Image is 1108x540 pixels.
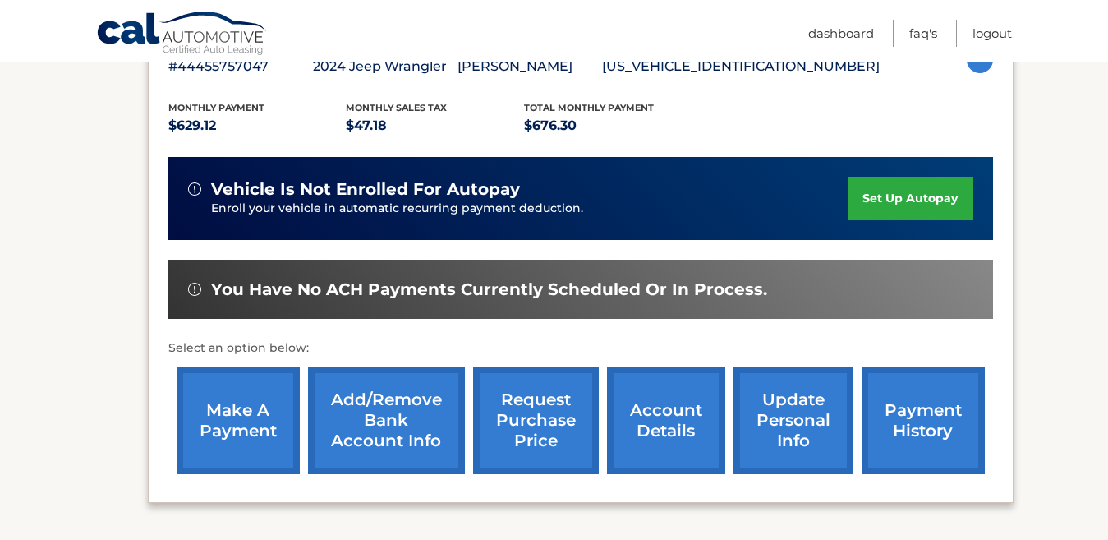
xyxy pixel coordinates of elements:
[346,114,524,137] p: $47.18
[457,55,602,78] p: [PERSON_NAME]
[177,367,300,474] a: make a payment
[848,177,972,220] a: set up autopay
[211,200,848,218] p: Enroll your vehicle in automatic recurring payment deduction.
[607,367,725,474] a: account details
[524,102,654,113] span: Total Monthly Payment
[909,20,937,47] a: FAQ's
[524,114,702,137] p: $676.30
[168,102,264,113] span: Monthly Payment
[308,367,465,474] a: Add/Remove bank account info
[346,102,447,113] span: Monthly sales Tax
[168,114,347,137] p: $629.12
[862,367,985,474] a: payment history
[211,279,767,300] span: You have no ACH payments currently scheduled or in process.
[168,55,313,78] p: #44455757047
[211,179,520,200] span: vehicle is not enrolled for autopay
[313,55,457,78] p: 2024 Jeep Wrangler
[96,11,269,58] a: Cal Automotive
[168,339,993,358] p: Select an option below:
[972,20,1012,47] a: Logout
[808,20,874,47] a: Dashboard
[188,283,201,296] img: alert-white.svg
[602,55,880,78] p: [US_VEHICLE_IDENTIFICATION_NUMBER]
[473,367,599,474] a: request purchase price
[188,182,201,196] img: alert-white.svg
[733,367,853,474] a: update personal info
